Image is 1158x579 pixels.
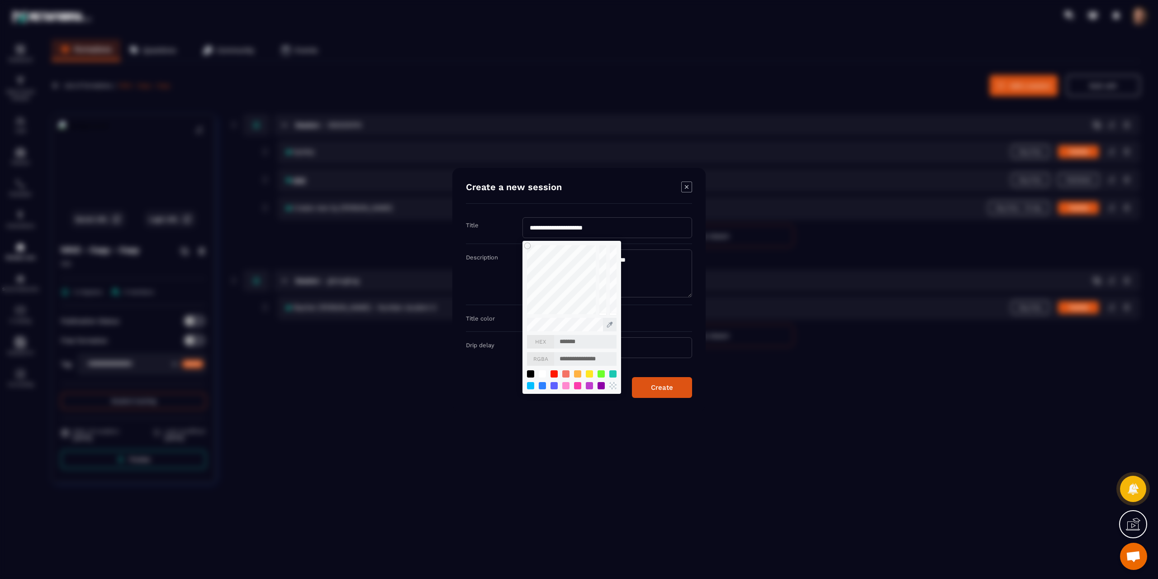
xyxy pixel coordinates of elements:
div: Open chat [1120,543,1147,570]
span: HEX [527,335,554,349]
label: Description [466,254,498,261]
div: Create [651,383,673,392]
label: Drip delay [466,342,494,349]
h4: Create a new session [466,182,562,194]
label: Title [466,222,479,229]
button: Create [632,377,692,398]
label: Title color [466,315,495,322]
span: RGBA [527,352,554,366]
